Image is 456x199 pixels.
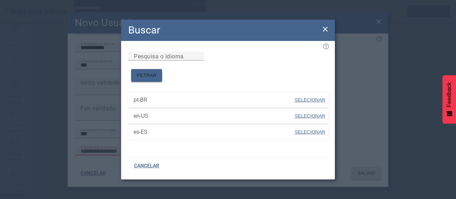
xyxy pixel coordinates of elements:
[128,22,160,38] h2: Buscar
[134,128,294,136] span: es-ES
[134,96,294,104] span: pt-BR
[442,75,456,124] button: Feedback - Mostrar pesquisa
[294,126,326,138] button: SELECIONAR
[446,82,452,107] span: Feedback
[295,97,325,103] span: SELECIONAR
[294,94,326,106] button: SELECIONAR
[295,113,325,119] span: SELECIONAR
[134,162,159,169] span: CANCELAR
[134,112,294,120] span: en-US
[131,69,162,82] button: FILTRAR
[134,53,184,59] mat-label: Pesquisa o idioma
[295,129,325,135] span: SELECIONAR
[294,110,326,122] button: SELECIONAR
[128,159,165,172] button: CANCELAR
[137,72,156,79] span: FILTRAR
